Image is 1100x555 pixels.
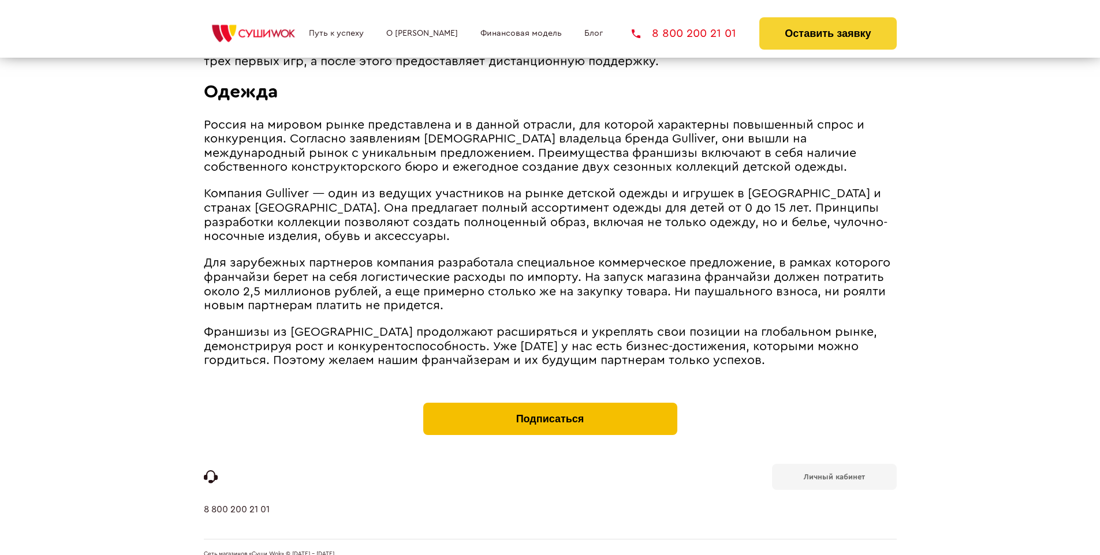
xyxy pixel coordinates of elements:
[204,326,877,366] span: Франшизы из [GEOGRAPHIC_DATA] продолжают расширяться и укреплять свои позиции на глобальном рынке...
[759,17,896,50] button: Оставить заявку
[652,28,736,39] span: 8 800 200 21 01
[386,29,458,38] a: О [PERSON_NAME]
[584,29,603,38] a: Блог
[309,29,364,38] a: Путь к успеху
[204,119,864,174] span: Россия на мировом рынке представлена и в данной отрасли, для которой характерны повышенный спрос ...
[204,257,890,312] span: Для зарубежных партнеров компания разработала специальное коммерческое предложение, в рамках кото...
[204,82,278,101] span: Одежда
[772,464,897,490] a: Личный кабинет
[632,28,736,39] a: 8 800 200 21 01
[204,504,270,539] a: 8 800 200 21 01
[204,187,888,242] span: Компания Gulliver ― один из ведущих участников на рынке детской одежды и игрушек в [GEOGRAPHIC_DA...
[804,473,865,481] b: Личный кабинет
[480,29,562,38] a: Финансовая модель
[423,403,677,435] button: Подписаться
